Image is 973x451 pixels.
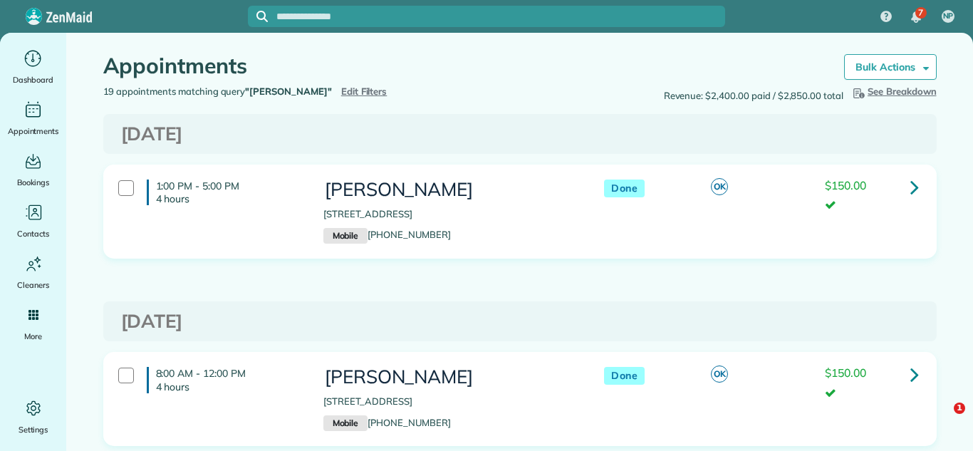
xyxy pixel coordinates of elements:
h4: 1:00 PM - 5:00 PM [147,180,302,205]
h3: [PERSON_NAME] [323,180,576,200]
h3: [DATE] [121,311,919,332]
button: See Breakdown [850,85,937,99]
div: 7 unread notifications [901,1,931,33]
iframe: Intercom live chat [925,403,959,437]
p: [STREET_ADDRESS] [323,207,576,222]
button: Focus search [248,11,268,22]
a: Mobile[PHONE_NUMBER] [323,417,451,428]
a: Settings [6,397,61,437]
span: Dashboard [13,73,53,87]
span: 7 [918,7,923,19]
h3: [PERSON_NAME] [323,367,576,388]
small: Mobile [323,415,368,431]
span: Done [604,367,645,385]
span: Settings [19,423,48,437]
p: 4 hours [156,380,302,393]
p: [STREET_ADDRESS] [323,395,576,409]
span: OK [711,366,728,383]
a: Dashboard [6,47,61,87]
a: Cleaners [6,252,61,292]
span: Appointments [8,124,59,138]
a: Appointments [6,98,61,138]
div: 19 appointments matching query [93,85,520,99]
a: Mobile[PHONE_NUMBER] [323,229,451,240]
span: 1 [954,403,965,414]
span: OK [711,178,728,195]
span: Revenue: $2,400.00 paid / $2,850.00 total [664,89,843,103]
h4: 8:00 AM - 12:00 PM [147,367,302,393]
a: Contacts [6,201,61,241]
span: $150.00 [825,366,866,380]
strong: "[PERSON_NAME]" [245,85,331,97]
span: Contacts [17,227,49,241]
a: Bookings [6,150,61,190]
a: Bulk Actions [844,54,937,80]
svg: Focus search [256,11,268,22]
span: Bookings [17,175,50,190]
small: Mobile [323,228,368,244]
h3: [DATE] [121,124,919,145]
span: $150.00 [825,178,866,192]
span: NP [943,11,954,22]
span: Cleaners [17,278,49,292]
p: 4 hours [156,192,302,205]
a: Edit Filters [341,85,387,97]
span: More [24,329,42,343]
span: Done [604,180,645,197]
h1: Appointments [103,54,823,78]
strong: Bulk Actions [855,61,915,73]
